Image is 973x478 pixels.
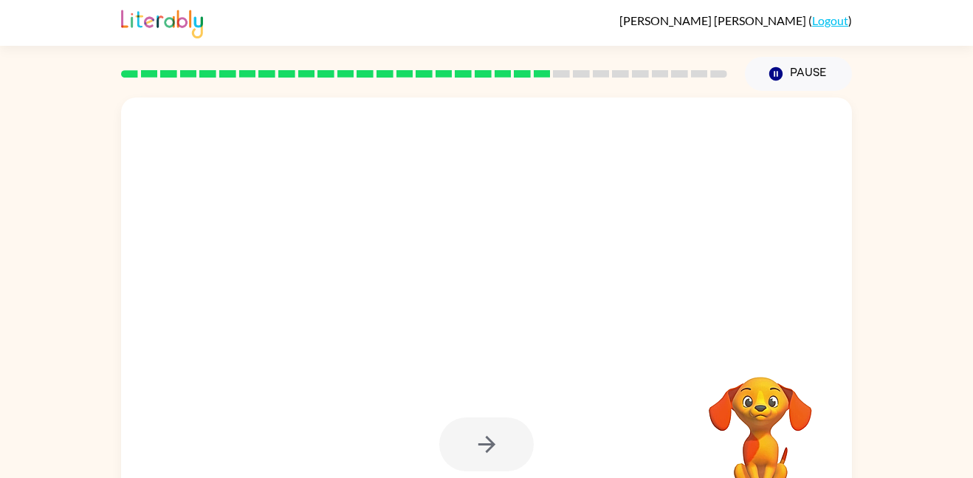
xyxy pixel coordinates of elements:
[619,13,852,27] div: ( )
[121,6,203,38] img: Literably
[745,57,852,91] button: Pause
[619,13,808,27] span: [PERSON_NAME] [PERSON_NAME]
[812,13,848,27] a: Logout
